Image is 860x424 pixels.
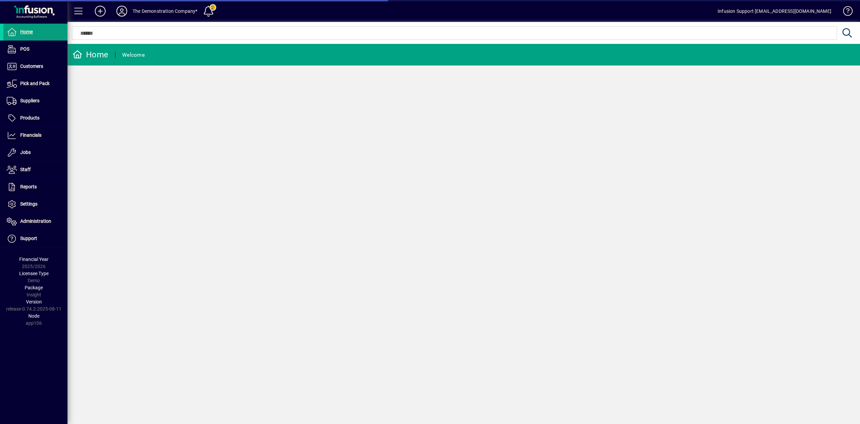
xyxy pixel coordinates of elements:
[26,299,42,304] span: Version
[89,5,111,17] button: Add
[19,257,49,262] span: Financial Year
[122,50,145,60] div: Welcome
[3,213,67,230] a: Administration
[20,150,31,155] span: Jobs
[73,49,108,60] div: Home
[20,29,33,34] span: Home
[3,92,67,109] a: Suppliers
[20,132,41,138] span: Financials
[20,236,37,241] span: Support
[3,196,67,213] a: Settings
[20,81,50,86] span: Pick and Pack
[718,6,831,17] div: Infusion Support [EMAIL_ADDRESS][DOMAIN_NAME]
[19,271,49,276] span: Licensee Type
[3,161,67,178] a: Staff
[838,1,852,23] a: Knowledge Base
[3,144,67,161] a: Jobs
[3,127,67,144] a: Financials
[20,201,37,207] span: Settings
[3,110,67,127] a: Products
[3,41,67,58] a: POS
[3,75,67,92] a: Pick and Pack
[3,58,67,75] a: Customers
[25,285,43,290] span: Package
[20,115,39,121] span: Products
[20,184,37,189] span: Reports
[20,167,31,172] span: Staff
[20,98,39,103] span: Suppliers
[20,63,43,69] span: Customers
[133,6,198,17] div: The Demonstration Company*
[3,230,67,247] a: Support
[20,46,29,52] span: POS
[20,218,51,224] span: Administration
[28,313,39,319] span: Node
[3,179,67,195] a: Reports
[111,5,133,17] button: Profile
